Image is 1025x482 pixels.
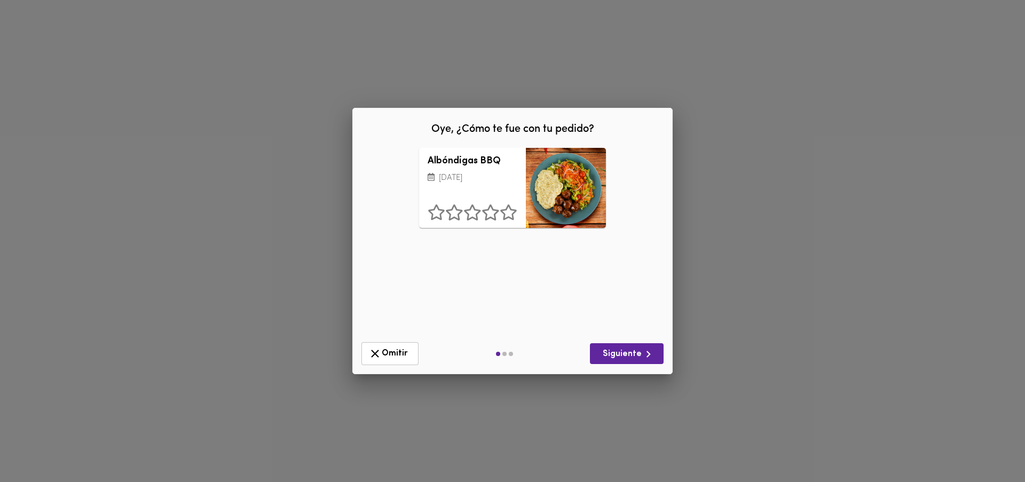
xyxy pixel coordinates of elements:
h3: Albóndigas BBQ [428,156,517,167]
button: Omitir [361,342,419,365]
span: Omitir [368,347,412,360]
span: Oye, ¿Cómo te fue con tu pedido? [431,124,594,135]
div: Albóndigas BBQ [526,148,606,228]
span: Siguiente [598,347,655,361]
button: Siguiente [590,343,664,364]
p: [DATE] [428,172,517,185]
